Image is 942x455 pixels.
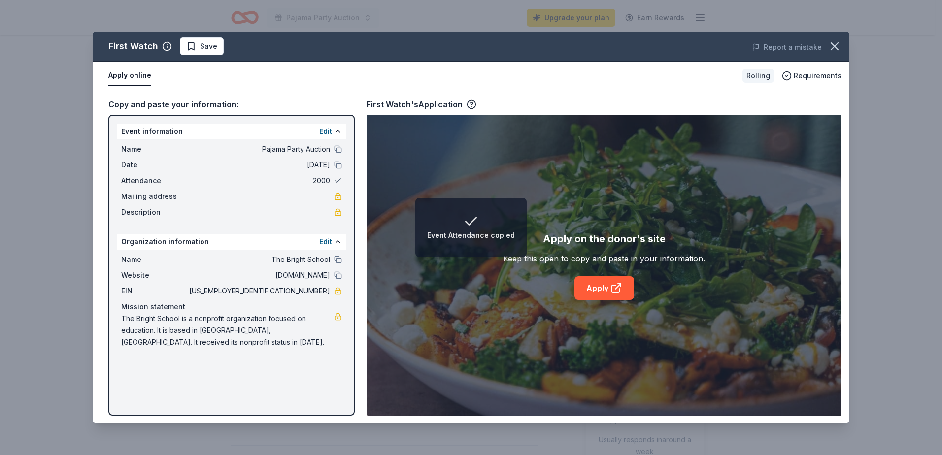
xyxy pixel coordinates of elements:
[187,159,330,171] span: [DATE]
[121,159,187,171] span: Date
[121,285,187,297] span: EIN
[121,206,187,218] span: Description
[503,253,705,264] div: Keep this open to copy and paste in your information.
[108,98,355,111] div: Copy and paste your information:
[543,231,666,247] div: Apply on the donor's site
[187,175,330,187] span: 2000
[782,70,841,82] button: Requirements
[121,175,187,187] span: Attendance
[121,313,334,348] span: The Bright School is a nonprofit organization focused on education. It is based in [GEOGRAPHIC_DA...
[121,143,187,155] span: Name
[117,234,346,250] div: Organization information
[574,276,634,300] a: Apply
[752,41,822,53] button: Report a mistake
[794,70,841,82] span: Requirements
[319,236,332,248] button: Edit
[427,229,515,241] div: Event Attendance copied
[187,143,330,155] span: Pajama Party Auction
[187,269,330,281] span: [DOMAIN_NAME]
[117,124,346,139] div: Event information
[200,40,217,52] span: Save
[121,191,187,202] span: Mailing address
[121,301,342,313] div: Mission statement
[121,269,187,281] span: Website
[187,254,330,265] span: The Bright School
[187,285,330,297] span: [US_EMPLOYER_IDENTIFICATION_NUMBER]
[319,126,332,137] button: Edit
[180,37,224,55] button: Save
[108,65,151,86] button: Apply online
[367,98,476,111] div: First Watch's Application
[108,38,158,54] div: First Watch
[121,254,187,265] span: Name
[742,69,774,83] div: Rolling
